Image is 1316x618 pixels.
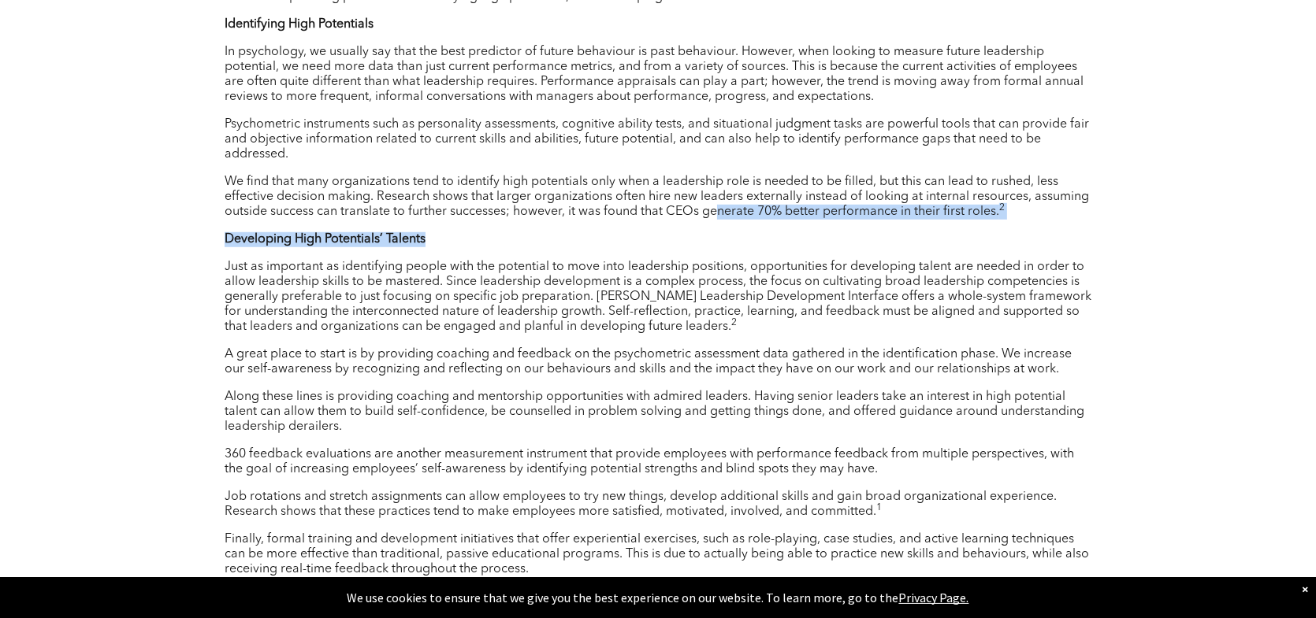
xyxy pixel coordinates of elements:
[899,590,969,605] a: Privacy Page.
[999,203,1005,213] sup: 2
[731,318,737,328] sup: 2
[225,260,1091,335] p: Just as important as identifying people with the potential to move into leadership positions, opp...
[225,390,1091,435] p: Along these lines is providing coaching and mentorship opportunities with admired leaders. Having...
[225,45,1091,105] p: In psychology, we usually say that the best predictor of future behaviour is past behaviour. Howe...
[225,18,374,31] b: Identifying High Potentials
[1302,581,1308,597] div: Dismiss notification
[225,532,1091,577] p: Finally, formal training and development initiatives that offer experiential exercises, such as r...
[225,447,1091,477] p: 360 feedback evaluations are another measurement instrument that provide employees with performan...
[225,347,1091,377] p: A great place to start is by providing coaching and feedback on the psychometric assessment data ...
[225,490,1091,520] p: Job rotations and stretch assignments can allow employees to try new things, develop additional s...
[876,503,882,513] sup: 1
[225,175,1091,220] p: We find that many organizations tend to identify high potentials only when a leadership role is n...
[225,233,426,246] b: Developing High Potentials’ Talents
[225,117,1091,162] p: Psychometric instruments such as personality assessments, cognitive ability tests, and situationa...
